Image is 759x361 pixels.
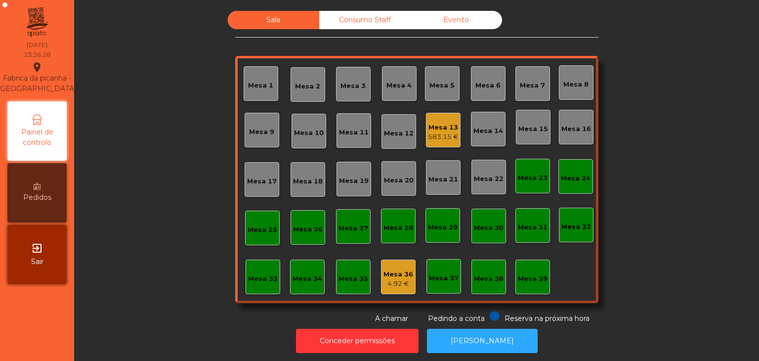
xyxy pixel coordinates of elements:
span: A chamar [375,314,408,323]
div: Mesa 11 [339,128,369,137]
div: Mesa 18 [293,177,323,186]
div: Mesa 4 [386,81,412,90]
span: Sair [31,257,43,267]
div: Mesa 20 [384,176,414,185]
div: Mesa 26 [293,225,323,234]
div: Mesa 24 [561,174,590,183]
img: qpiato [25,5,49,40]
div: Mesa 38 [474,274,504,284]
div: Mesa 8 [563,80,589,90]
div: Mesa 14 [473,126,503,136]
div: Mesa 34 [293,274,322,284]
div: Mesa 21 [428,175,458,184]
span: Reserva na próxima hora [505,314,590,323]
div: 583.15 € [428,132,459,142]
div: Mesa 3 [340,81,366,91]
i: location_on [31,61,43,73]
div: Mesa 5 [429,81,455,90]
div: Mesa 10 [294,128,324,138]
div: Mesa 32 [561,222,591,232]
div: Mesa 9 [249,127,274,137]
div: Mesa 35 [338,274,368,284]
div: Mesa 12 [384,129,414,138]
div: Mesa 29 [428,223,458,232]
div: Mesa 27 [338,224,368,233]
div: Mesa 25 [248,225,277,235]
span: Painel de controlo [10,127,64,148]
span: Pedidos [23,192,51,203]
div: Mesa 23 [518,173,548,183]
div: Mesa 39 [518,274,548,284]
div: Mesa 7 [520,81,545,90]
div: 23:26:28 [24,50,50,59]
div: [DATE] [27,41,47,49]
button: Conceder permissões [296,329,419,353]
span: Pedindo a conta [428,314,485,323]
div: Evento [411,11,502,29]
div: Mesa 31 [518,223,548,232]
div: Mesa 13 [428,123,459,133]
div: Mesa 6 [475,81,501,90]
div: Mesa 22 [474,174,504,184]
div: Mesa 19 [339,176,369,186]
div: Mesa 30 [474,223,504,233]
button: [PERSON_NAME] [427,329,538,353]
i: exit_to_app [31,242,43,254]
div: Consumo Staff [319,11,411,29]
div: Mesa 2 [295,82,320,91]
div: Mesa 37 [429,273,459,283]
div: Mesa 1 [248,81,273,90]
div: Mesa 36 [383,270,413,279]
div: Mesa 15 [518,124,548,134]
div: 4.92 € [383,279,413,289]
div: Mesa 16 [561,124,591,134]
div: Mesa 28 [383,223,413,233]
div: Mesa 17 [247,177,277,186]
div: Mesa 33 [248,274,278,284]
div: Sala [228,11,319,29]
